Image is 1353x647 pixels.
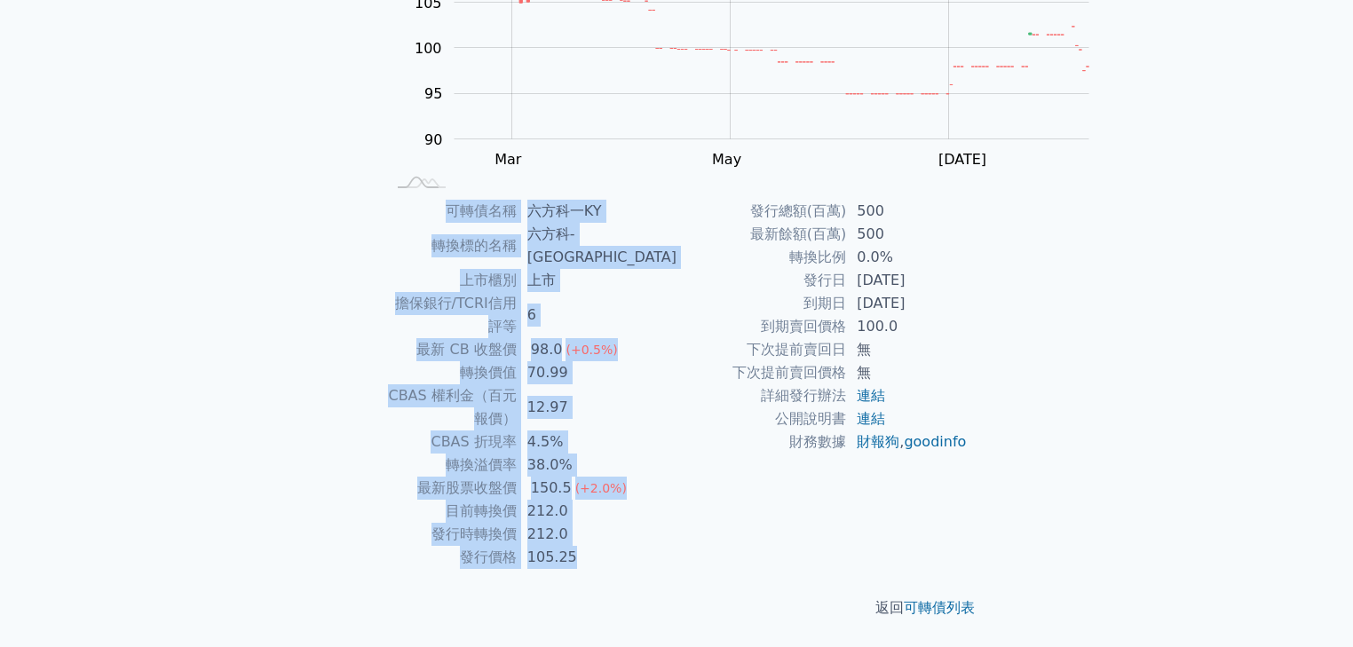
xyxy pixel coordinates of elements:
[676,246,846,269] td: 轉換比例
[517,200,676,223] td: 六方科一KY
[385,454,517,477] td: 轉換溢價率
[676,223,846,246] td: 最新餘額(百萬)
[385,477,517,500] td: 最新股票收盤價
[904,433,966,450] a: goodinfo
[857,410,885,427] a: 連結
[846,361,968,384] td: 無
[846,430,968,454] td: ,
[385,523,517,546] td: 發行時轉換價
[517,454,676,477] td: 38.0%
[846,246,968,269] td: 0.0%
[846,292,968,315] td: [DATE]
[517,546,676,569] td: 105.25
[517,361,676,384] td: 70.99
[517,384,676,430] td: 12.97
[385,500,517,523] td: 目前轉換價
[846,223,968,246] td: 500
[676,430,846,454] td: 財務數據
[517,269,676,292] td: 上市
[517,430,676,454] td: 4.5%
[846,200,968,223] td: 500
[424,131,442,148] tspan: 90
[385,361,517,384] td: 轉換價值
[385,269,517,292] td: 上市櫃別
[385,546,517,569] td: 發行價格
[676,269,846,292] td: 發行日
[904,599,975,616] a: 可轉債列表
[424,85,442,102] tspan: 95
[385,338,517,361] td: 最新 CB 收盤價
[938,151,986,168] tspan: [DATE]
[385,384,517,430] td: CBAS 權利金（百元報價）
[846,269,968,292] td: [DATE]
[676,338,846,361] td: 下次提前賣回日
[385,223,517,269] td: 轉換標的名稱
[385,292,517,338] td: 擔保銀行/TCRI信用評等
[527,338,566,361] div: 98.0
[676,200,846,223] td: 發行總額(百萬)
[846,338,968,361] td: 無
[364,597,989,619] p: 返回
[857,433,899,450] a: 財報狗
[527,477,575,500] div: 150.5
[712,151,741,168] tspan: May
[517,523,676,546] td: 212.0
[676,361,846,384] td: 下次提前賣回價格
[415,40,442,57] tspan: 100
[385,430,517,454] td: CBAS 折現率
[495,151,522,168] tspan: Mar
[676,315,846,338] td: 到期賣回價格
[676,292,846,315] td: 到期日
[385,200,517,223] td: 可轉債名稱
[517,500,676,523] td: 212.0
[846,315,968,338] td: 100.0
[517,292,676,338] td: 6
[676,384,846,407] td: 詳細發行辦法
[857,387,885,404] a: 連結
[676,407,846,430] td: 公開說明書
[517,223,676,269] td: 六方科-[GEOGRAPHIC_DATA]
[566,343,617,357] span: (+0.5%)
[575,481,627,495] span: (+2.0%)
